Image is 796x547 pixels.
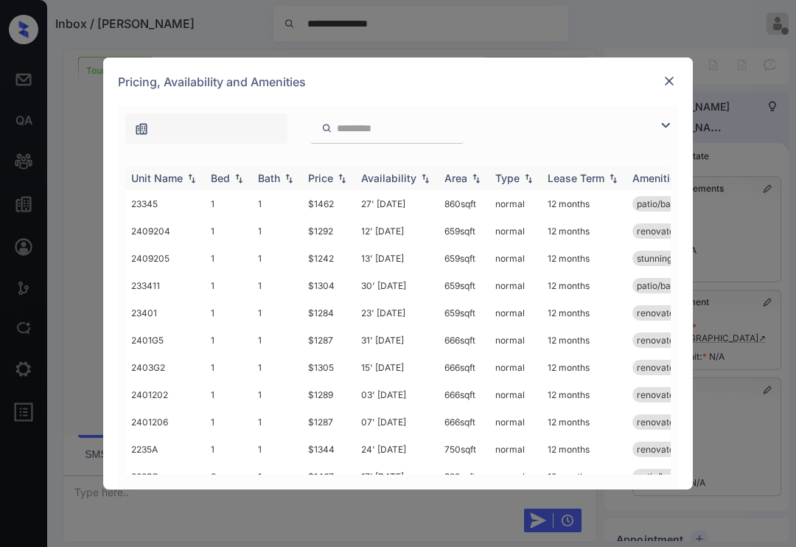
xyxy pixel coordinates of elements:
td: 2401G5 [125,327,205,354]
span: patio/balcony [637,471,694,482]
span: renovated [637,417,680,428]
td: 1 [252,463,302,490]
td: $1304 [302,272,355,299]
img: icon-zuma [321,122,332,135]
td: 12 months [542,354,626,381]
img: sorting [282,173,296,184]
span: renovated [637,362,680,373]
div: Availability [361,172,416,184]
td: 1 [205,217,252,245]
div: Price [308,172,333,184]
td: 12 months [542,217,626,245]
div: Amenities [632,172,682,184]
td: 659 sqft [439,245,489,272]
td: normal [489,190,542,217]
td: 1 [252,408,302,436]
td: 1 [252,381,302,408]
td: 12 months [542,327,626,354]
img: sorting [335,173,349,184]
div: Type [495,172,520,184]
td: 1 [205,299,252,327]
td: 23' [DATE] [355,299,439,327]
span: patio/balcony [637,280,694,291]
td: $1292 [302,217,355,245]
td: 1 [205,408,252,436]
td: 17' [DATE] [355,463,439,490]
td: 15' [DATE] [355,354,439,381]
td: 23401 [125,299,205,327]
div: Lease Term [548,172,604,184]
td: 1 [205,436,252,463]
td: 982 sqft [439,463,489,490]
td: $1467 [302,463,355,490]
td: 1 [205,327,252,354]
div: Unit Name [131,172,183,184]
td: 659 sqft [439,272,489,299]
td: 31' [DATE] [355,327,439,354]
td: normal [489,299,542,327]
td: 1 [252,436,302,463]
img: sorting [418,173,433,184]
td: normal [489,436,542,463]
td: 23345 [125,190,205,217]
td: 1 [252,354,302,381]
td: $1242 [302,245,355,272]
div: Area [444,172,467,184]
td: 1 [205,245,252,272]
td: 03' [DATE] [355,381,439,408]
td: 2403G2 [125,354,205,381]
td: 12' [DATE] [355,217,439,245]
td: 12 months [542,381,626,408]
span: patio/balcony [637,198,694,209]
td: normal [489,272,542,299]
span: renovated [637,226,680,237]
td: 1 [252,299,302,327]
td: 2409205 [125,245,205,272]
td: 2235A [125,436,205,463]
div: Pricing, Availability and Amenities [103,58,693,106]
td: $1287 [302,408,355,436]
img: sorting [184,173,199,184]
td: normal [489,463,542,490]
td: 1 [205,272,252,299]
img: icon-zuma [134,122,149,136]
td: $1289 [302,381,355,408]
td: 2409204 [125,217,205,245]
td: $1284 [302,299,355,327]
td: 12 months [542,190,626,217]
td: 2229C [125,463,205,490]
td: 1 [252,217,302,245]
td: 750 sqft [439,436,489,463]
td: 659 sqft [439,217,489,245]
td: normal [489,381,542,408]
td: 13' [DATE] [355,245,439,272]
td: 12 months [542,408,626,436]
td: normal [489,217,542,245]
td: 666 sqft [439,408,489,436]
td: 1 [205,190,252,217]
td: $1305 [302,354,355,381]
img: close [662,74,677,88]
img: sorting [521,173,536,184]
td: $1462 [302,190,355,217]
td: 666 sqft [439,327,489,354]
div: Bed [211,172,230,184]
td: 12 months [542,463,626,490]
img: sorting [469,173,483,184]
td: 666 sqft [439,381,489,408]
td: 659 sqft [439,299,489,327]
span: renovated [637,444,680,455]
span: stunning views*... [637,253,708,264]
td: 860 sqft [439,190,489,217]
td: 12 months [542,436,626,463]
td: 1 [252,190,302,217]
img: icon-zuma [657,116,674,134]
td: 12 months [542,299,626,327]
td: 07' [DATE] [355,408,439,436]
td: 24' [DATE] [355,436,439,463]
td: normal [489,327,542,354]
td: normal [489,245,542,272]
td: $1344 [302,436,355,463]
img: sorting [231,173,246,184]
td: 2401206 [125,408,205,436]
